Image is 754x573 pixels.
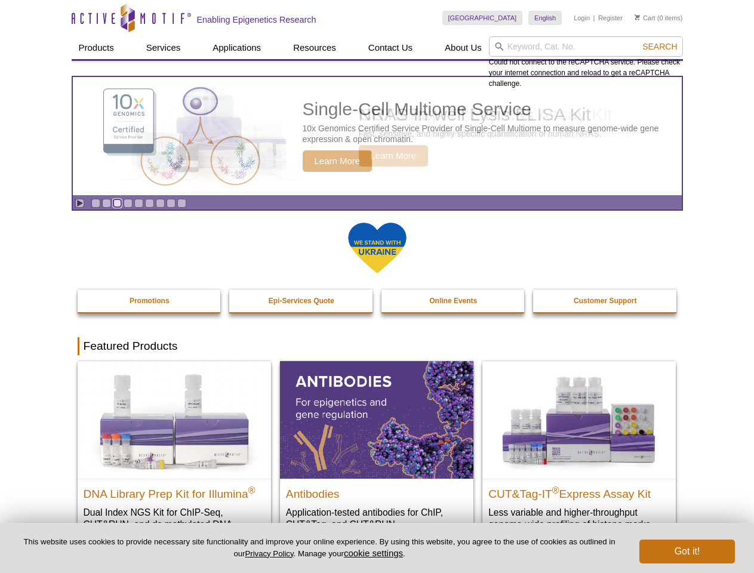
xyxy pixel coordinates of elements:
h2: Single-Cell Multiome Service [303,100,676,118]
h2: Featured Products [78,337,677,355]
a: Go to slide 1 [91,199,100,208]
a: Promotions [78,289,222,312]
strong: Online Events [429,297,477,305]
button: cookie settings [344,548,403,558]
a: Products [72,36,121,59]
strong: Customer Support [574,297,636,305]
p: Dual Index NGS Kit for ChIP-Seq, CUT&RUN, and ds methylated DNA assays. [84,506,265,543]
img: We Stand With Ukraine [347,221,407,275]
img: DNA Library Prep Kit for Illumina [78,361,271,478]
a: CUT&Tag-IT® Express Assay Kit CUT&Tag-IT®Express Assay Kit Less variable and higher-throughput ge... [482,361,676,542]
sup: ® [552,485,559,495]
strong: Promotions [130,297,170,305]
a: [GEOGRAPHIC_DATA] [442,11,523,25]
li: (0 items) [635,11,683,25]
p: Application-tested antibodies for ChIP, CUT&Tag, and CUT&RUN. [286,506,467,531]
a: Epi-Services Quote [229,289,374,312]
a: Go to slide 4 [124,199,133,208]
a: Go to slide 6 [145,199,154,208]
a: Customer Support [533,289,678,312]
p: Less variable and higher-throughput genome-wide profiling of histone marks​. [488,506,670,531]
a: Register [598,14,623,22]
a: Online Events [381,289,526,312]
a: English [528,11,562,25]
a: Cart [635,14,655,22]
a: All Antibodies Antibodies Application-tested antibodies for ChIP, CUT&Tag, and CUT&RUN. [280,361,473,542]
a: Go to slide 2 [102,199,111,208]
strong: Epi-Services Quote [269,297,334,305]
a: Go to slide 5 [134,199,143,208]
a: Toggle autoplay [75,199,84,208]
h2: DNA Library Prep Kit for Illumina [84,482,265,500]
img: CUT&Tag-IT® Express Assay Kit [482,361,676,478]
a: Login [574,14,590,22]
a: Go to slide 9 [177,199,186,208]
button: Search [639,41,681,52]
a: Resources [286,36,343,59]
h2: Antibodies [286,482,467,500]
span: Learn More [303,150,373,172]
a: About Us [438,36,489,59]
article: Single-Cell Multiome Service [73,77,682,195]
a: DNA Library Prep Kit for Illumina DNA Library Prep Kit for Illumina® Dual Index NGS Kit for ChIP-... [78,361,271,554]
p: This website uses cookies to provide necessary site functionality and improve your online experie... [19,537,620,559]
h2: Enabling Epigenetics Research [197,14,316,25]
a: Contact Us [361,36,420,59]
p: 10x Genomics Certified Service Provider of Single-Cell Multiome to measure genome-wide gene expre... [303,123,676,144]
input: Keyword, Cat. No. [489,36,683,57]
a: Go to slide 7 [156,199,165,208]
div: Could not connect to the reCAPTCHA service. Please check your internet connection and reload to g... [489,36,683,89]
img: Single-Cell Multiome Service [92,82,271,191]
img: All Antibodies [280,361,473,478]
button: Got it! [639,540,735,563]
a: Privacy Policy [245,549,293,558]
a: Single-Cell Multiome Service Single-Cell Multiome Service 10x Genomics Certified Service Provider... [73,77,682,195]
a: Go to slide 8 [167,199,176,208]
a: Go to slide 3 [113,199,122,208]
a: Services [139,36,188,59]
sup: ® [248,485,256,495]
h2: CUT&Tag-IT Express Assay Kit [488,482,670,500]
span: Search [642,42,677,51]
img: Your Cart [635,14,640,20]
a: Applications [205,36,268,59]
li: | [593,11,595,25]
